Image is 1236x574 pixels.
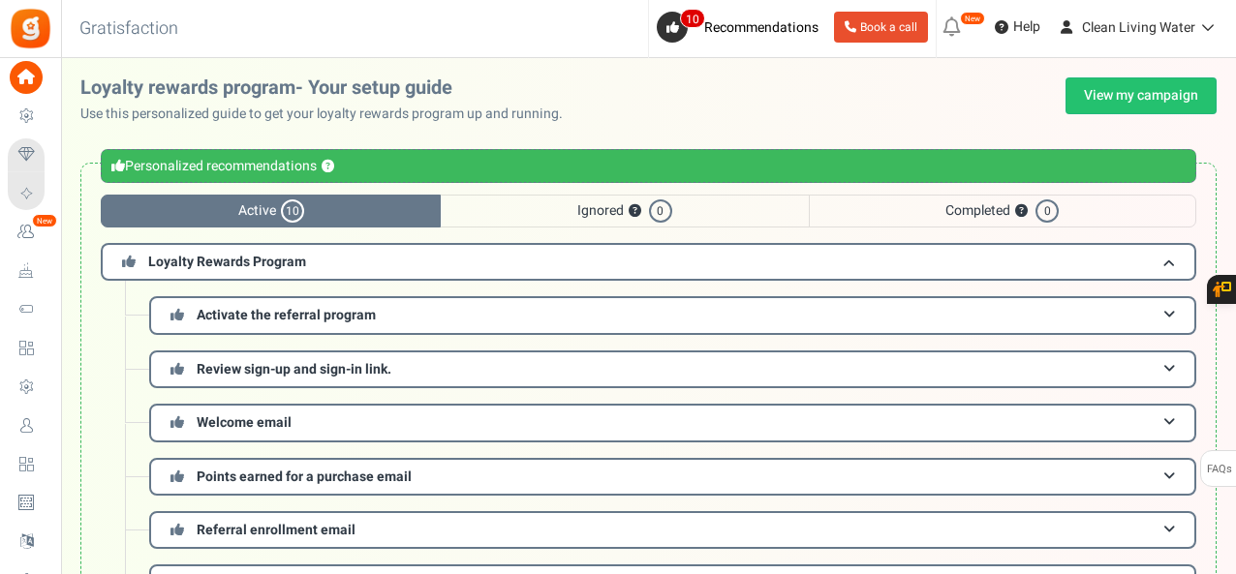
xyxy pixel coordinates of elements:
[8,216,52,249] a: New
[101,195,441,227] span: Active
[1035,199,1059,223] span: 0
[197,359,391,379] span: Review sign-up and sign-in link.
[987,12,1048,43] a: Help
[80,77,578,99] h2: Loyalty rewards program- Your setup guide
[197,305,376,325] span: Activate the referral program
[704,17,819,38] span: Recommendations
[197,467,412,487] span: Points earned for a purchase email
[322,161,334,173] button: ?
[9,7,52,50] img: Gratisfaction
[1015,205,1028,218] button: ?
[1008,17,1040,37] span: Help
[960,12,985,25] em: New
[148,252,306,272] span: Loyalty Rewards Program
[281,199,304,223] span: 10
[32,214,57,227] em: New
[101,149,1196,183] div: Personalized recommendations
[58,10,200,48] h3: Gratisfaction
[197,412,292,433] span: Welcome email
[629,205,641,218] button: ?
[441,195,808,227] span: Ignored
[680,9,705,28] span: 10
[809,195,1196,227] span: Completed
[1066,77,1217,114] a: View my campaign
[1082,17,1195,38] span: Clean Living Water
[834,12,928,43] a: Book a call
[649,199,672,223] span: 0
[197,520,355,540] span: Referral enrollment email
[80,105,578,124] p: Use this personalized guide to get your loyalty rewards program up and running.
[1206,451,1232,488] span: FAQs
[657,12,826,43] a: 10 Recommendations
